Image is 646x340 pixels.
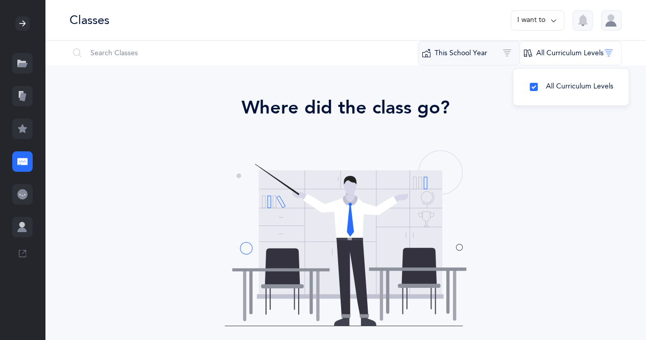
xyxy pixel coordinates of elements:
div: Classes [69,12,109,29]
div: Where did the class go? [80,94,611,122]
button: All Curriculum Levels [519,41,621,65]
iframe: Drift Widget Chat Controller [595,289,634,328]
img: classes-coming-soon.svg [224,142,467,334]
span: All Curriculum Levels [546,82,613,90]
button: All Curriculum Levels [521,77,620,97]
input: Search Classes [69,41,418,65]
button: I want to [511,10,564,31]
button: This School Year [418,41,520,65]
